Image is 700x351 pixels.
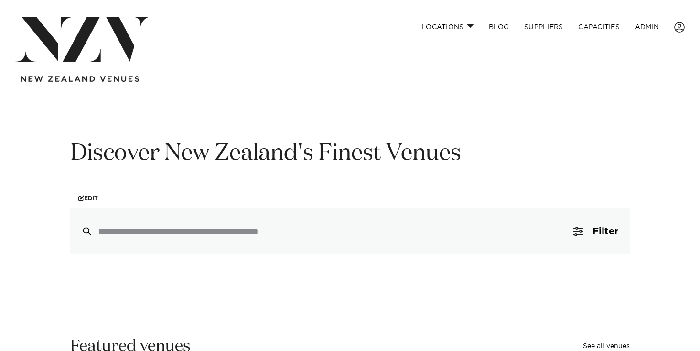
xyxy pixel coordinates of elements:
[481,17,517,37] a: BLOG
[414,17,481,37] a: Locations
[15,17,151,62] img: nzv-logo.png
[592,227,618,236] span: Filter
[562,208,630,254] button: Filter
[571,17,627,37] a: Capacities
[583,343,630,350] a: See all venues
[21,76,139,82] img: new-zealand-venues-text.png
[517,17,571,37] a: SUPPLIERS
[627,17,667,37] a: ADMIN
[70,188,106,208] a: Edit
[70,139,630,169] h1: Discover New Zealand's Finest Venues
